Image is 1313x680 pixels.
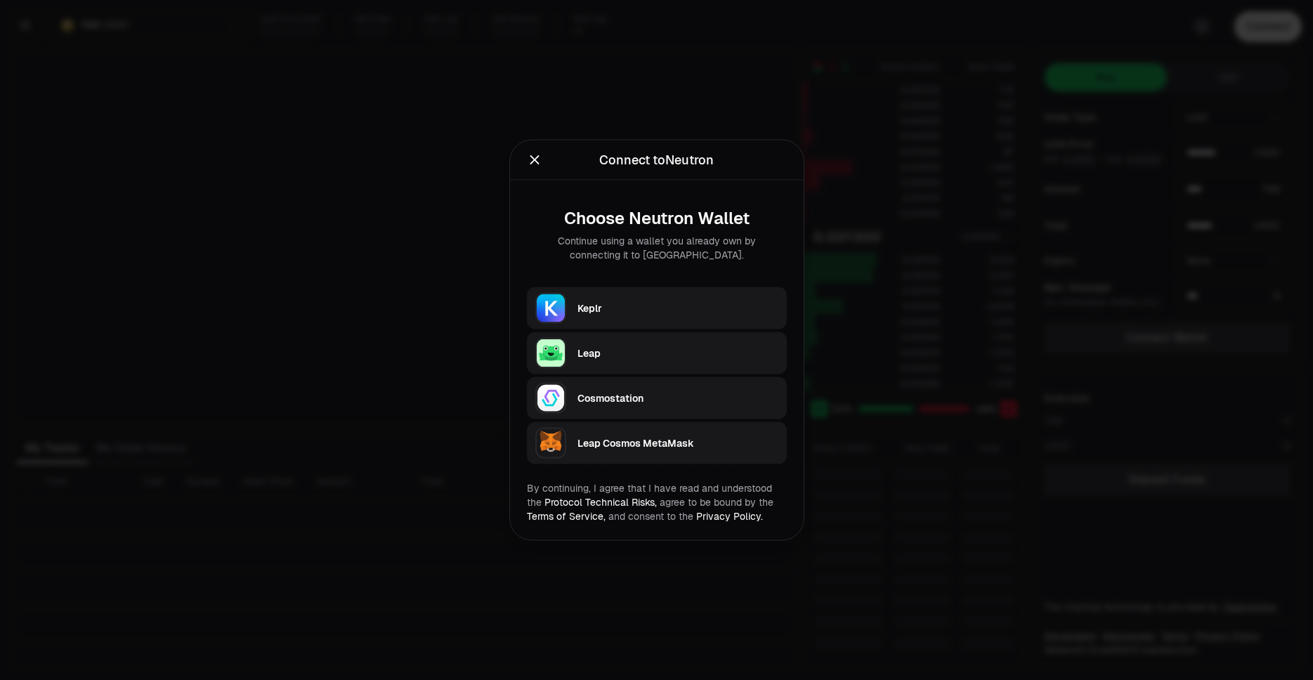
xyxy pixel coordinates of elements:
img: Leap [535,338,566,369]
a: Privacy Policy. [696,510,763,523]
div: Connect to Neutron [599,150,714,170]
div: Keplr [577,301,778,315]
img: Leap Cosmos MetaMask [535,428,566,459]
div: Cosmostation [577,391,778,405]
div: Choose Neutron Wallet [538,209,776,228]
button: Close [527,150,542,170]
img: Cosmostation [535,383,566,414]
button: Leap Cosmos MetaMaskLeap Cosmos MetaMask [527,422,787,464]
div: Leap [577,346,778,360]
a: Protocol Technical Risks, [544,496,657,509]
button: CosmostationCosmostation [527,377,787,419]
div: By continuing, I agree that I have read and understood the agree to be bound by the and consent t... [527,481,787,523]
button: LeapLeap [527,332,787,374]
div: Leap Cosmos MetaMask [577,436,778,450]
button: KeplrKeplr [527,287,787,329]
div: Continue using a wallet you already own by connecting it to [GEOGRAPHIC_DATA]. [538,234,776,262]
img: Keplr [535,293,566,324]
a: Terms of Service, [527,510,606,523]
